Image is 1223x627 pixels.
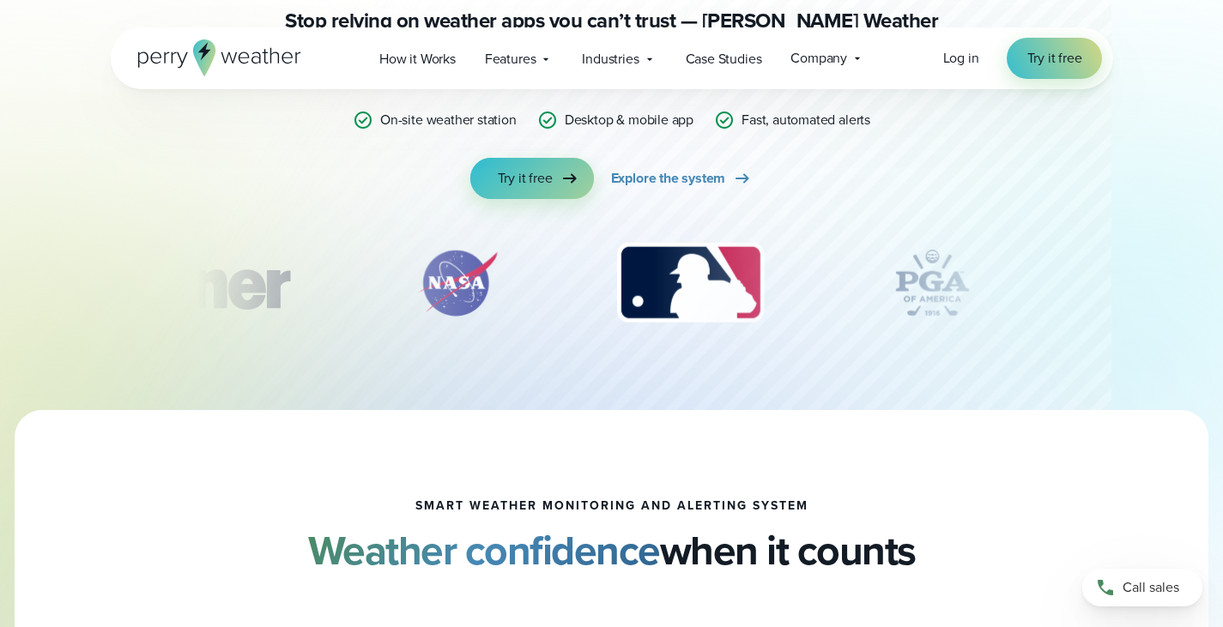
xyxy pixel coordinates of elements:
a: Call sales [1082,569,1202,606]
h2: when it counts [308,527,916,575]
img: PGA.svg [863,240,1001,326]
span: Industries [582,49,639,69]
img: MLB.svg [600,240,781,326]
span: Case Studies [686,49,762,69]
span: Log in [943,48,979,68]
strong: Weather confidence [308,520,660,581]
a: Case Studies [671,41,777,76]
span: Try it free [1027,48,1082,69]
div: slideshow [197,240,1027,335]
a: Try it free [1007,38,1103,79]
p: Desktop & mobile app [565,110,693,130]
p: On-site weather station [380,110,517,130]
span: Company [790,48,847,69]
span: Explore the system [611,168,726,189]
h1: smart weather monitoring and alerting system [415,499,808,513]
a: Try it free [470,158,594,199]
p: Fast, automated alerts [742,110,870,130]
a: Explore the system [611,158,754,199]
div: 3 of 12 [600,240,781,326]
span: How it Works [379,49,456,69]
div: 4 of 12 [863,240,1001,326]
span: Features [485,49,536,69]
a: How it Works [365,41,470,76]
div: 2 of 12 [397,240,518,326]
span: Try it free [498,168,553,189]
a: Log in [943,48,979,69]
img: Turner-Construction_1.svg [70,240,314,326]
span: Call sales [1123,577,1179,598]
p: Stop relying on weather apps you can’t trust — [PERSON_NAME] Weather gives you certainty with rel... [269,7,955,89]
div: 1 of 12 [70,240,314,326]
img: NASA.svg [397,240,518,326]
